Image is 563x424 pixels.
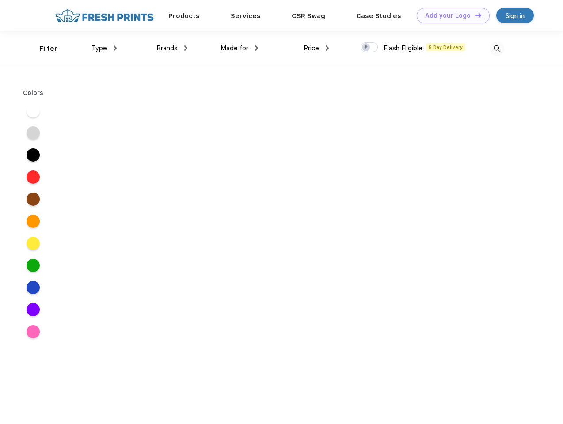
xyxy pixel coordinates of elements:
span: Made for [221,44,248,52]
img: dropdown.png [114,45,117,51]
div: Colors [16,88,50,98]
div: Filter [39,44,57,54]
span: Type [91,44,107,52]
span: Flash Eligible [384,44,422,52]
span: Brands [156,44,178,52]
img: DT [475,13,481,18]
img: dropdown.png [255,45,258,51]
a: Sign in [496,8,534,23]
img: dropdown.png [326,45,329,51]
img: fo%20logo%202.webp [53,8,156,23]
span: Price [304,44,319,52]
div: Sign in [506,11,525,21]
a: Products [168,12,200,20]
img: desktop_search.svg [490,42,504,56]
div: Add your Logo [425,12,471,19]
span: 5 Day Delivery [426,43,465,51]
img: dropdown.png [184,45,187,51]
